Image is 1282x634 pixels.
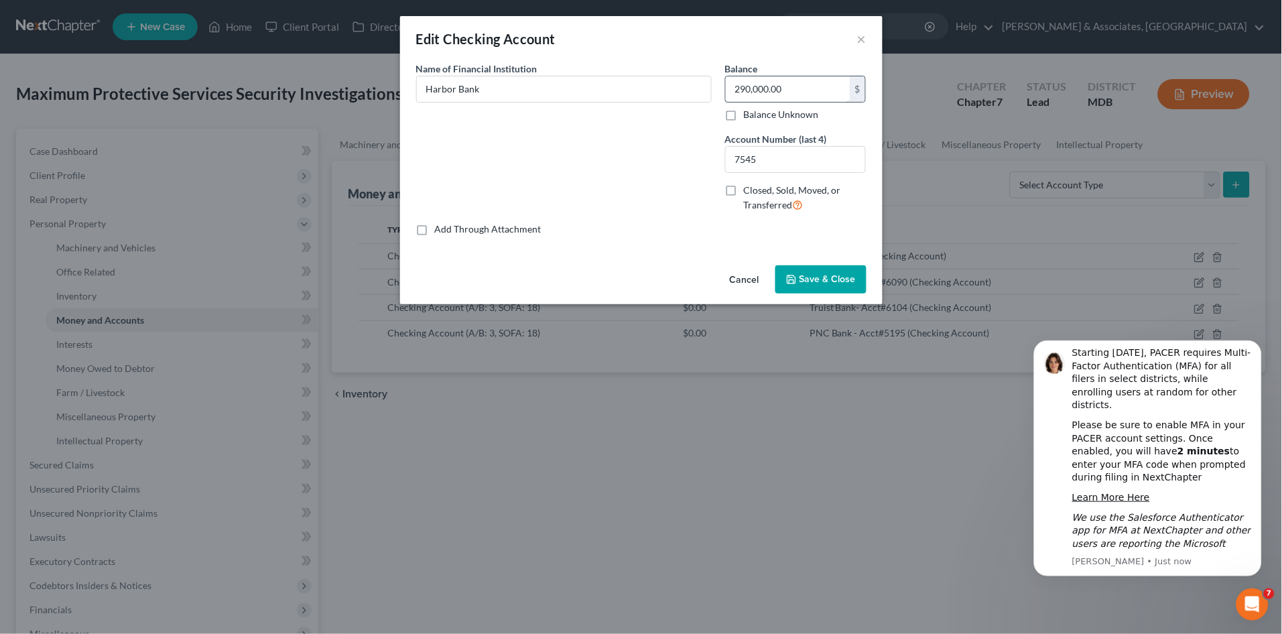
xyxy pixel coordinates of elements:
[726,147,866,172] input: XXXX
[850,76,866,102] div: $
[444,31,556,47] span: Checking Account
[725,62,758,76] label: Balance
[1236,588,1269,621] iframe: Intercom live chat
[719,267,770,294] button: Cancel
[744,184,841,210] span: Closed, Sold, Moved, or Transferred
[417,76,711,102] input: Enter name...
[799,273,856,285] span: Save & Close
[725,132,827,146] label: Account Number (last 4)
[416,31,441,47] span: Edit
[416,63,537,74] span: Name of Financial Institution
[1014,320,1282,598] iframe: Intercom notifications message
[726,76,850,102] input: 0.00
[744,108,819,121] label: Balance Unknown
[775,265,867,294] button: Save & Close
[857,31,867,47] button: ×
[1264,588,1275,599] span: 7
[435,223,541,236] label: Add Through Attachment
